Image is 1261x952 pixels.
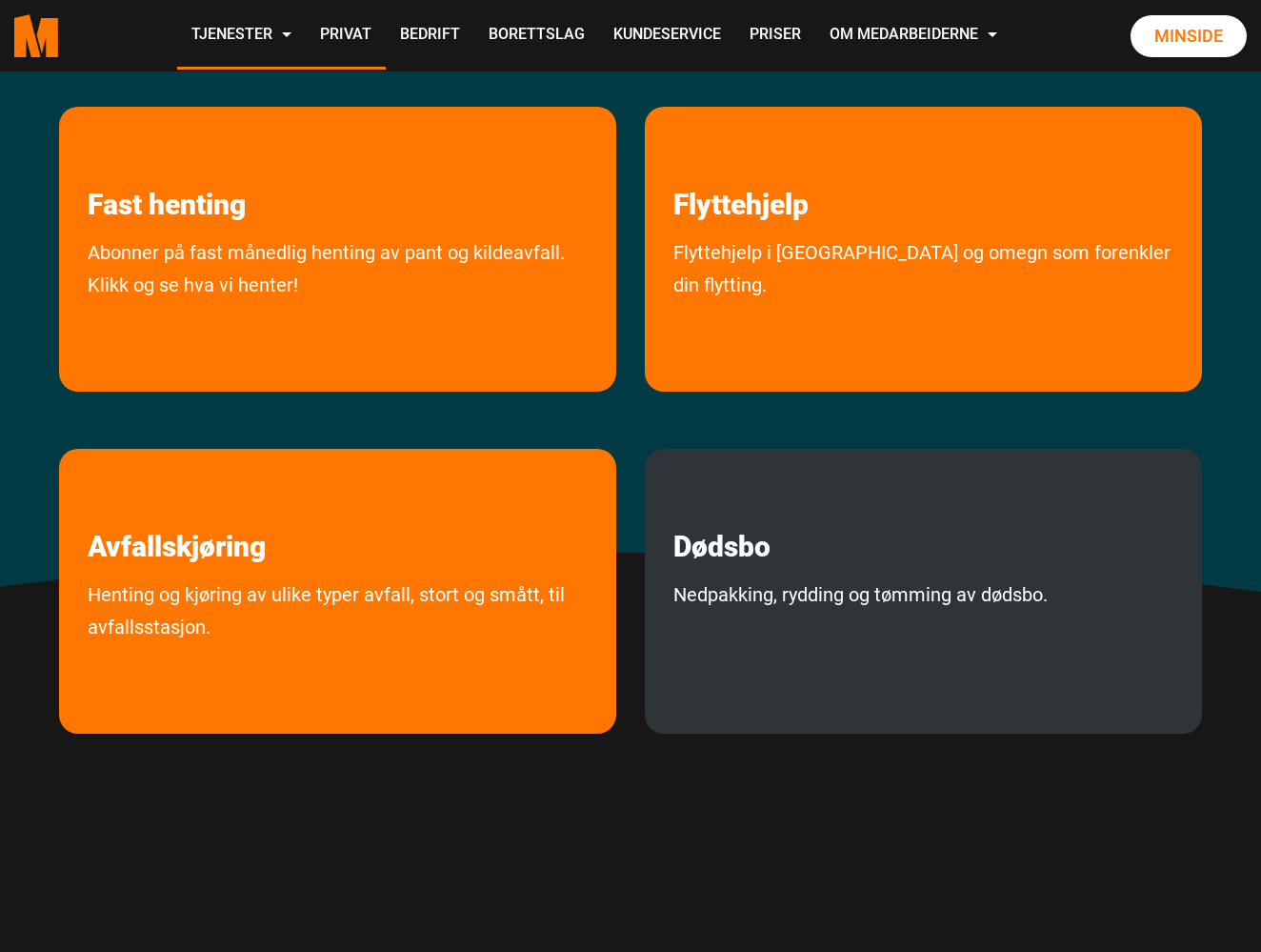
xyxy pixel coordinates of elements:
a: Kundeservice [599,2,735,70]
a: les mer om Avfallskjøring [59,449,294,564]
a: les mer om Flyttehjelp [645,107,837,222]
a: Flyttehjelp i [GEOGRAPHIC_DATA] og omegn som forenkler din flytting. [645,236,1202,382]
a: Tjenester [177,2,306,70]
a: Nedpakking, rydding og tømming av dødsbo. [645,578,1076,692]
a: les mer om Dødsbo [645,449,799,564]
a: Privat [306,2,386,70]
a: Henting og kjøring av ulike typer avfall, stort og smått, til avfallsstasjon. [59,578,616,724]
a: les mer om Fast henting [59,107,274,222]
a: Abonner på fast månedlig avhenting av pant og kildeavfall. Klikk og se hva vi henter! [59,236,616,382]
a: Minside [1131,15,1247,57]
a: Bedrift [386,2,474,70]
a: Om Medarbeiderne [815,2,1011,70]
a: Borettslag [474,2,599,70]
a: Priser [735,2,815,70]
